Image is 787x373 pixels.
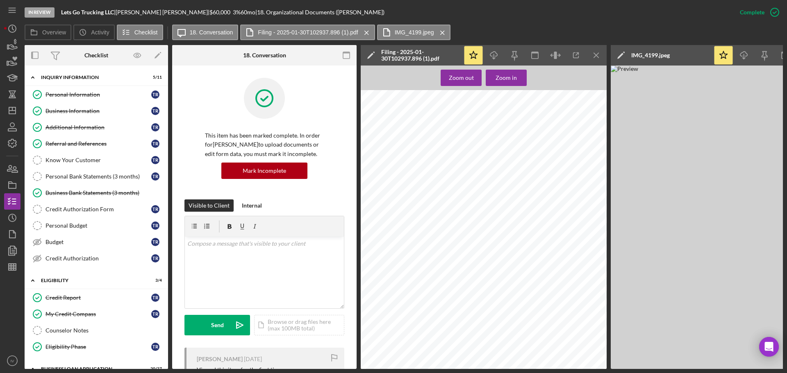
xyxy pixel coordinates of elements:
[151,205,159,213] div: T R
[29,306,164,322] a: My Credit CompassTR
[151,140,159,148] div: T R
[45,91,151,98] div: Personal Information
[45,190,164,196] div: Business Bank Statements (3 months)
[197,356,243,362] div: [PERSON_NAME]
[151,294,159,302] div: T R
[486,70,527,86] button: Zoom in
[197,366,283,373] div: Viewed this item for the first time.
[759,337,779,357] div: Open Intercom Messenger
[117,25,163,40] button: Checklist
[241,9,255,16] div: 60 mo
[29,234,164,250] a: BudgetTR
[29,103,164,119] a: Business InformationTR
[45,157,151,163] div: Know Your Customer
[61,9,116,16] div: |
[29,185,164,201] a: Business Bank Statements (3 months)
[10,359,14,363] text: IV
[29,322,164,339] a: Counselor Notes
[73,25,114,40] button: Activity
[4,353,20,369] button: IV
[441,70,482,86] button: Zoom out
[184,199,234,212] button: Visible to Client
[45,294,151,301] div: Credit Report
[377,25,451,40] button: IMG_4199.jpeg
[45,140,151,147] div: Referral and References
[25,25,71,40] button: Overview
[151,107,159,115] div: T R
[151,222,159,230] div: T R
[134,29,158,36] label: Checklist
[61,9,114,16] b: Lets Go Trucking LLC
[211,315,224,335] div: Send
[29,136,164,152] a: Referral and ReferencesTR
[29,201,164,217] a: Credit Authorization FormTR
[29,119,164,136] a: Additional InformationTR
[631,52,670,59] div: IMG_4199.jpeg
[233,9,241,16] div: 3 %
[45,311,151,317] div: My Credit Compass
[45,327,164,334] div: Counselor Notes
[238,199,266,212] button: Internal
[41,366,141,371] div: BUSINESS LOAN APPLICATION
[91,29,109,36] label: Activity
[151,123,159,131] div: T R
[41,278,141,283] div: ELIGIBILITY
[255,9,384,16] div: | 18. Organizational Documents ([PERSON_NAME])
[189,199,230,212] div: Visible to Client
[740,4,764,20] div: Complete
[184,315,250,335] button: Send
[449,70,474,86] div: Zoom out
[258,29,358,36] label: Filing - 2025-01-30T102937.896 (1).pdf
[45,124,151,131] div: Additional Information
[45,344,151,350] div: Eligibility Phase
[29,152,164,168] a: Know Your CustomerTR
[243,163,286,179] div: Mark Incomplete
[29,217,164,234] a: Personal BudgetTR
[395,29,434,36] label: IMG_4199.jpeg
[25,7,55,18] div: In Review
[45,206,151,212] div: Credit Authorization Form
[29,289,164,306] a: Credit ReportTR
[172,25,239,40] button: 18. Conversation
[190,29,233,36] label: 18. Conversation
[151,310,159,318] div: T R
[84,52,108,59] div: Checklist
[381,49,459,62] div: Filing - 2025-01-30T102937.896 (1).pdf
[242,199,262,212] div: Internal
[45,239,151,245] div: Budget
[45,108,151,114] div: Business Information
[209,9,230,16] span: $60,000
[205,131,324,158] p: This item has been marked complete. In order for [PERSON_NAME] to upload documents or edit form d...
[151,172,159,181] div: T R
[243,52,286,59] div: 18. Conversation
[151,156,159,164] div: T R
[116,9,209,16] div: [PERSON_NAME] [PERSON_NAME] |
[240,25,375,40] button: Filing - 2025-01-30T102937.896 (1).pdf
[151,90,159,99] div: T R
[244,356,262,362] time: 2025-08-24 13:39
[45,255,151,262] div: Credit Authorization
[151,238,159,246] div: T R
[496,70,517,86] div: Zoom in
[45,222,151,229] div: Personal Budget
[29,339,164,355] a: Eligibility PhaseTR
[221,163,307,179] button: Mark Incomplete
[45,173,151,180] div: Personal Bank Statements (3 months)
[151,254,159,262] div: T R
[732,4,783,20] button: Complete
[42,29,66,36] label: Overview
[147,278,162,283] div: 3 / 4
[147,75,162,80] div: 5 / 11
[29,250,164,267] a: Credit AuthorizationTR
[29,168,164,185] a: Personal Bank Statements (3 months)TR
[29,86,164,103] a: Personal InformationTR
[41,75,141,80] div: INQUIRY INFORMATION
[147,366,162,371] div: 20 / 27
[151,343,159,351] div: T R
